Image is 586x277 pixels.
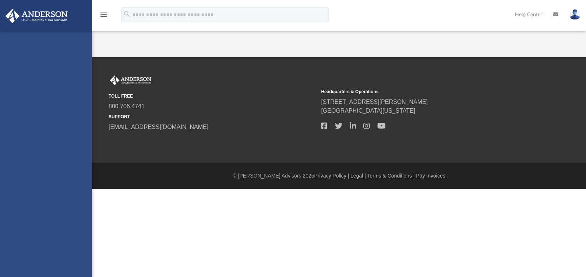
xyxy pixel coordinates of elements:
div: © [PERSON_NAME] Advisors 2025 [92,172,586,180]
small: SUPPORT [109,113,316,120]
small: Headquarters & Operations [321,88,528,95]
a: [STREET_ADDRESS][PERSON_NAME] [321,99,428,105]
a: menu [99,14,108,19]
a: 800.706.4741 [109,103,145,109]
i: menu [99,10,108,19]
img: Anderson Advisors Platinum Portal [3,9,70,23]
a: Terms & Conditions | [367,173,415,179]
a: Privacy Policy | [314,173,349,179]
img: User Pic [569,9,580,20]
a: Legal | [350,173,366,179]
i: search [123,10,131,18]
small: TOLL FREE [109,93,316,99]
a: [EMAIL_ADDRESS][DOMAIN_NAME] [109,124,208,130]
a: Pay Invoices [416,173,445,179]
a: [GEOGRAPHIC_DATA][US_STATE] [321,108,415,114]
img: Anderson Advisors Platinum Portal [109,76,153,85]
